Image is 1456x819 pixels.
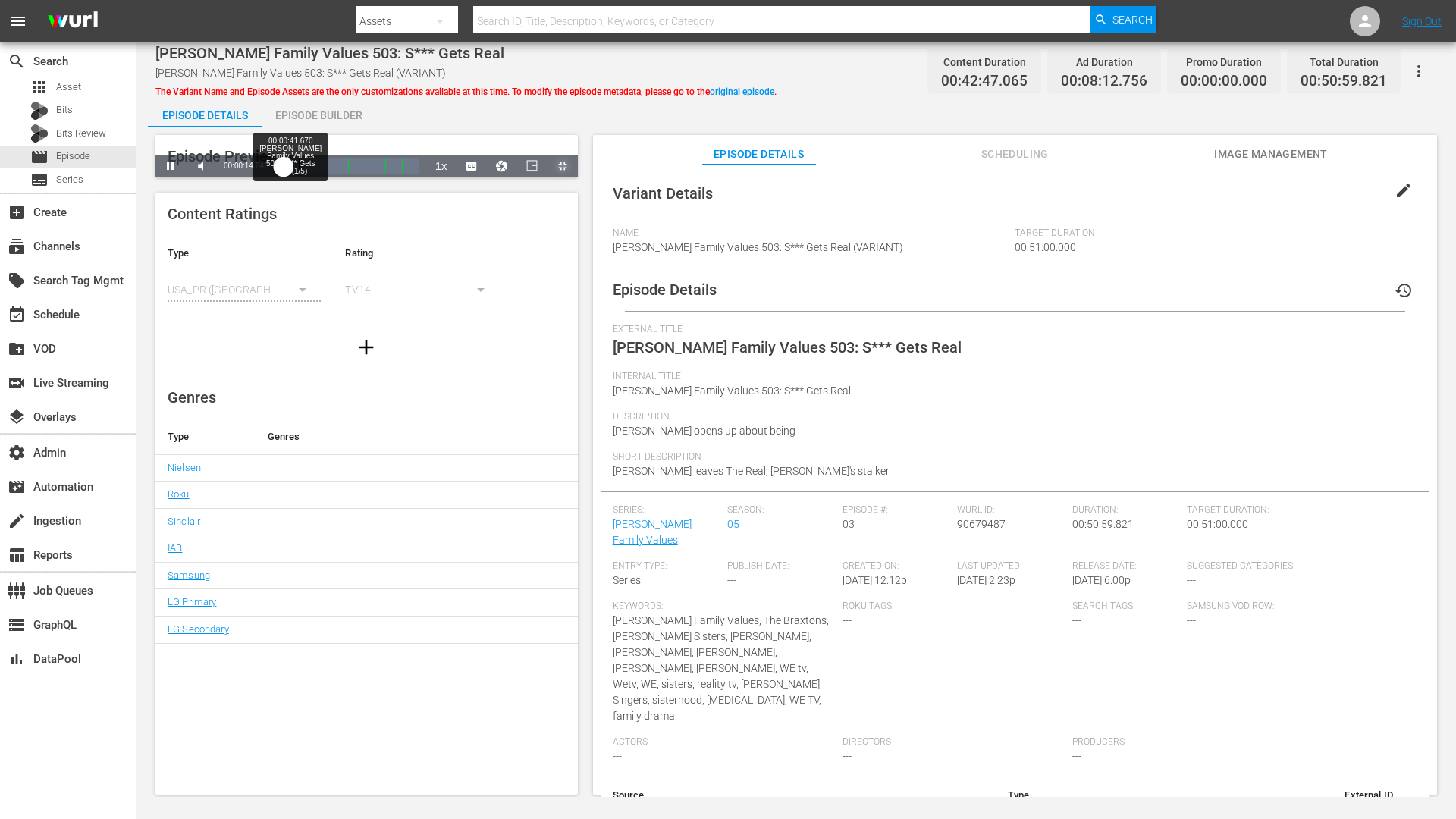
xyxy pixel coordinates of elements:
span: Variant Details [613,184,713,202]
span: 00:51:00.000 [1015,241,1076,253]
span: Create [8,203,26,221]
span: GraphQL [8,616,26,634]
span: Created On: [843,560,950,573]
div: Total Duration [1301,52,1387,73]
span: [DATE] 12:12p [843,574,907,586]
a: Samsung [168,570,210,581]
a: Sinclair [168,516,200,527]
div: Episode Builder [262,97,375,133]
span: 03 [843,518,855,530]
span: 00:50:59.821 [1072,518,1134,530]
span: Episode [56,149,90,164]
span: Episode [30,148,49,166]
span: [PERSON_NAME] Family Values 503: S*** Gets Real [613,338,962,356]
span: [DATE] 6:00p [1072,574,1131,586]
span: menu [9,12,27,30]
span: Channels [8,237,26,256]
th: Type [874,777,1042,814]
button: Picture-in-Picture [517,155,548,177]
span: Directors [843,736,1065,748]
div: Content Duration [941,52,1028,73]
img: ans4CAIJ8jUAAAAAAAAAAAAAAAAAAAAAAAAgQb4GAAAAAAAAAAAAAAAAAAAAAAAAJMjXAAAAAAAAAAAAAAAAAAAAAAAAgAT5G... [36,4,109,39]
button: Episode Details [148,97,262,127]
th: Type [155,419,256,455]
span: Publish Date: [727,560,835,573]
span: DataPool [8,650,26,668]
a: Nielsen [168,462,201,473]
span: Search [8,52,26,71]
span: Keywords: [613,601,835,613]
a: LG Primary [168,596,216,607]
span: Release Date: [1072,560,1180,573]
span: Series [30,171,49,189]
span: Bits [56,102,73,118]
span: Job Queues [8,582,26,600]
a: 05 [727,518,739,530]
span: The Variant Name and Episode Assets are the only customizations available at this time. To modify... [155,86,777,97]
th: Rating [333,235,510,271]
span: Episode Preview [168,147,279,165]
span: [PERSON_NAME] Family Values 503: S*** Gets Real [613,384,851,397]
th: Source [601,777,874,814]
span: Entry Type: [613,560,720,573]
button: Pause [155,155,186,177]
th: Genres [256,419,535,455]
span: --- [1072,750,1081,762]
span: Content Ratings [168,205,277,223]
span: Schedule [8,306,26,324]
span: Automation [8,478,26,496]
span: [PERSON_NAME] Family Values, The Braxtons, [PERSON_NAME] Sisters, [PERSON_NAME], [PERSON_NAME], [... [613,614,829,722]
span: Duration: [1072,504,1180,516]
span: 00:51:00.000 [1187,518,1248,530]
span: Series [56,172,83,187]
button: history [1385,272,1422,309]
span: Series [613,574,641,586]
span: Last Updated: [957,560,1065,573]
span: --- [843,750,852,762]
span: Live Streaming [8,374,26,392]
span: Episode Details [702,145,816,164]
a: Sign Out [1402,15,1442,27]
span: Bits Review [56,126,106,141]
span: --- [1187,574,1196,586]
div: Bits Review [30,124,49,143]
span: VOD [8,340,26,358]
span: Search Tag Mgmt [8,271,26,290]
a: LG Secondary [168,623,229,635]
span: [PERSON_NAME] Family Values 503: S*** Gets Real (VARIANT) [155,67,446,79]
span: Overlays [8,408,26,426]
button: Search [1090,6,1156,33]
span: Reports [8,546,26,564]
th: External ID [1041,777,1405,814]
a: [PERSON_NAME] Family Values [613,518,692,546]
span: --- [613,750,622,762]
span: --- [727,574,736,586]
table: simple table [155,235,578,318]
span: Description [613,411,1410,423]
a: IAB [168,542,182,554]
span: 00:08:12.756 [1061,73,1147,90]
span: history [1395,281,1413,300]
span: 90679487 [957,518,1006,530]
div: Progress Bar [283,158,418,174]
span: Ingestion [8,512,26,530]
span: Wurl ID: [957,504,1065,516]
span: Name [613,227,1008,240]
span: [PERSON_NAME] Family Values 503: S*** Gets Real [155,44,504,62]
span: [PERSON_NAME] leaves The Real; [PERSON_NAME]'s stalker. [613,465,891,477]
button: Jump To Time [487,155,517,177]
th: Type [155,235,333,271]
span: Asset [56,80,81,95]
span: Episode Details [613,281,717,299]
span: [PERSON_NAME] Family Values 503: S*** Gets Real (VARIANT) [613,241,903,253]
span: Roku Tags: [843,601,1065,613]
span: External Title [613,324,1410,336]
span: [PERSON_NAME] opens up about being [613,425,795,437]
span: Admin [8,444,26,462]
span: [DATE] 2:23p [957,574,1015,586]
span: edit [1395,181,1413,199]
span: --- [1187,614,1196,626]
span: Producers [1072,736,1294,748]
span: Genres [168,388,216,406]
span: 00:50:59.821 [1301,73,1387,90]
